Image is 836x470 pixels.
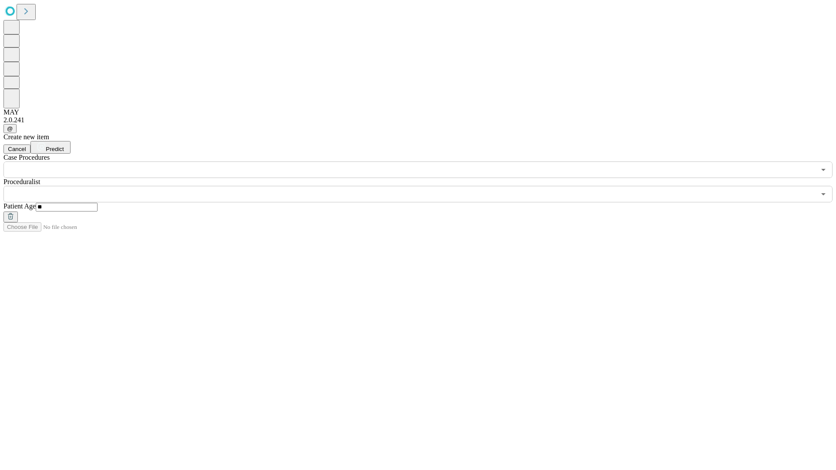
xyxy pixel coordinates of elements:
button: Cancel [3,144,30,154]
span: Predict [46,146,64,152]
div: MAY [3,108,833,116]
button: @ [3,124,17,133]
span: @ [7,125,13,132]
button: Open [817,164,829,176]
button: Open [817,188,829,200]
span: Patient Age [3,202,36,210]
div: 2.0.241 [3,116,833,124]
span: Scheduled Procedure [3,154,50,161]
span: Cancel [8,146,26,152]
span: Create new item [3,133,49,141]
button: Predict [30,141,71,154]
span: Proceduralist [3,178,40,185]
